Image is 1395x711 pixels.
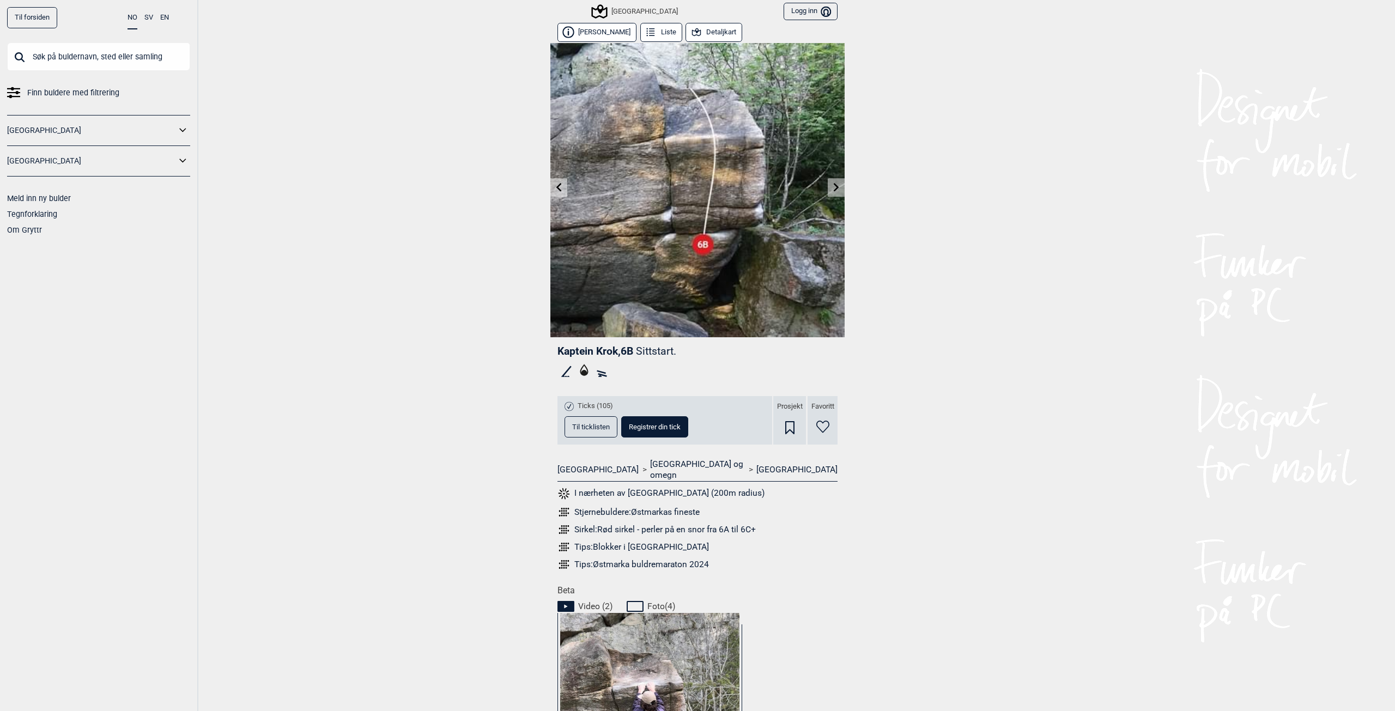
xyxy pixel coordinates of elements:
a: Tips:Østmarka buldremaraton 2024 [557,558,838,571]
button: Til ticklisten [565,416,617,437]
nav: > > [557,459,838,481]
button: Logg inn [784,3,838,21]
span: Kaptein Krok , 6B [557,345,633,357]
span: Foto ( 4 ) [647,601,675,612]
span: Til ticklisten [572,423,610,430]
button: Registrer din tick [621,416,688,437]
a: Om Gryttr [7,226,42,234]
div: Sirkel: Rød sirkel - perler på en snor fra 6A til 6C+ [574,524,756,535]
a: [GEOGRAPHIC_DATA] [756,464,838,475]
button: SV [144,7,153,28]
a: Stjernebuldere:Østmarkas fineste [557,506,838,519]
button: Liste [640,23,682,42]
a: [GEOGRAPHIC_DATA] [7,153,176,169]
a: [GEOGRAPHIC_DATA] [557,464,639,475]
button: NO [128,7,137,29]
div: Stjernebuldere: Østmarkas fineste [574,507,700,518]
div: Tips: Blokker i [GEOGRAPHIC_DATA] [574,542,709,552]
p: Sittstart. [636,345,676,357]
a: [GEOGRAPHIC_DATA] [7,123,176,138]
div: [GEOGRAPHIC_DATA] [593,5,678,18]
div: Tips: Østmarka buldremaraton 2024 [574,559,709,570]
button: EN [160,7,169,28]
button: [PERSON_NAME] [557,23,636,42]
button: Detaljkart [686,23,742,42]
a: Tegnforklaring [7,210,57,218]
a: Tips:Blokker i [GEOGRAPHIC_DATA] [557,540,838,554]
span: Ticks (105) [578,402,613,411]
button: I nærheten av [GEOGRAPHIC_DATA] (200m radius) [557,487,765,501]
a: [GEOGRAPHIC_DATA] og omegn [650,459,745,481]
span: Favoritt [811,402,834,411]
a: Til forsiden [7,7,57,28]
a: Meld inn ny bulder [7,194,71,203]
div: Prosjekt [773,396,806,445]
img: Kaptein Krok 200318 [550,43,845,337]
span: Registrer din tick [629,423,681,430]
a: Sirkel:Rød sirkel - perler på en snor fra 6A til 6C+ [557,523,838,536]
span: Video ( 2 ) [578,601,612,612]
a: Finn buldere med filtrering [7,85,190,101]
input: Søk på buldernavn, sted eller samling [7,42,190,71]
span: Finn buldere med filtrering [27,85,119,101]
